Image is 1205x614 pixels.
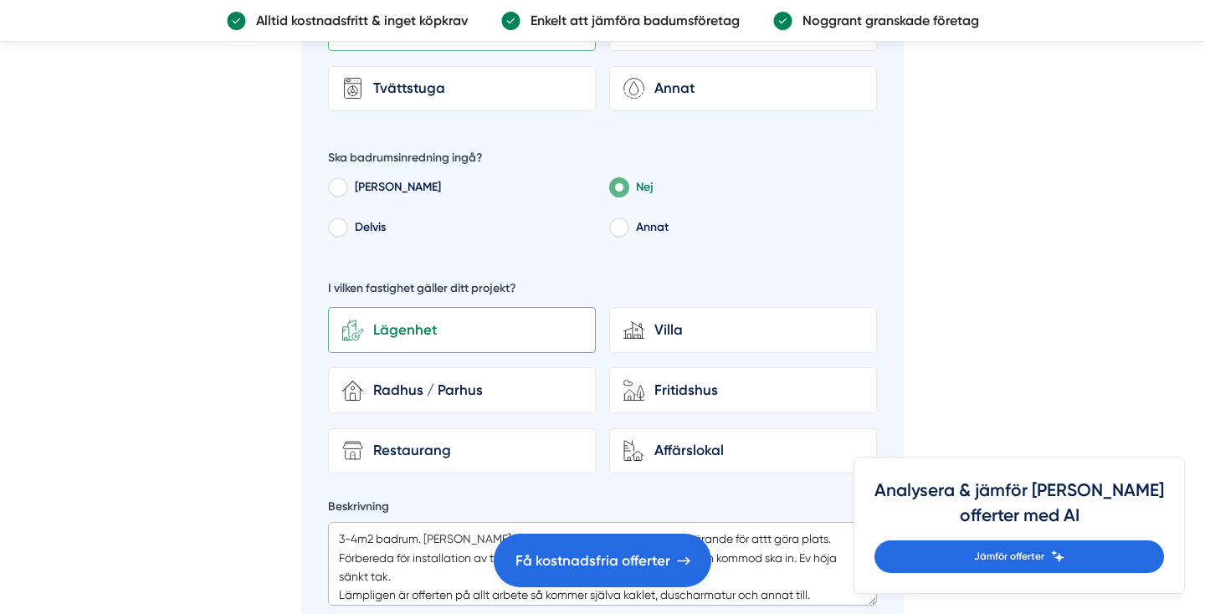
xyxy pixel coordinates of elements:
input: Delvis [328,223,346,238]
label: [PERSON_NAME] [346,177,596,202]
input: Ja [328,182,346,197]
h5: Ska badrumsinredning ingå? [328,150,483,171]
a: Jämför offerter [874,540,1164,573]
p: Enkelt att jämföra badumsföretag [520,10,740,31]
h5: I vilken fastighet gäller ditt projekt? [328,280,516,301]
a: Få kostnadsfria offerter [494,534,711,587]
label: Beskrivning [328,499,877,519]
span: Jämför offerter [974,549,1044,565]
h4: Analysera & jämför [PERSON_NAME] offerter med AI [874,478,1164,540]
input: Annat [609,223,628,238]
p: Alltid kostnadsfritt & inget köpkrav [246,10,468,31]
span: Få kostnadsfria offerter [515,550,670,572]
input: Nej [609,182,628,197]
p: Noggrant granskade företag [792,10,979,31]
label: Annat [628,217,877,242]
label: Nej [628,177,877,202]
label: Delvis [346,217,596,242]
